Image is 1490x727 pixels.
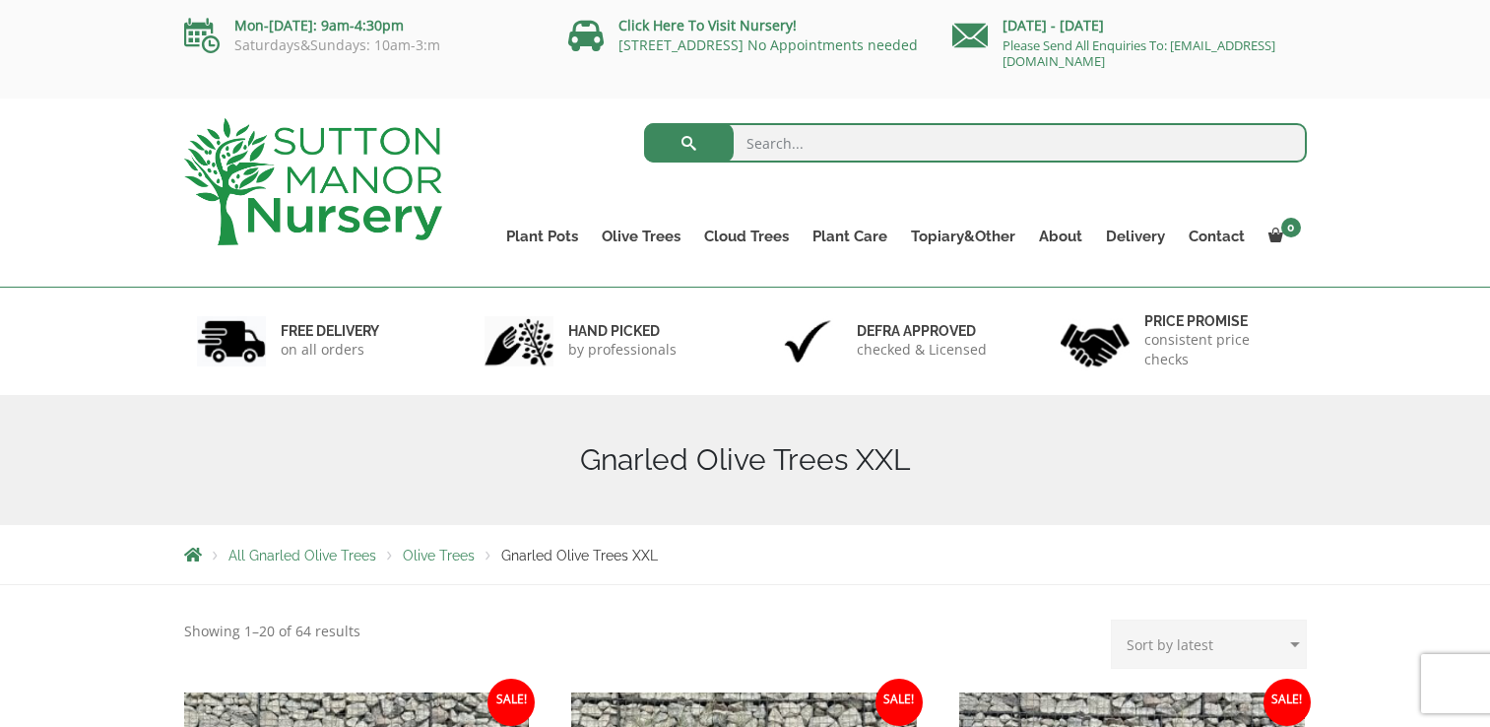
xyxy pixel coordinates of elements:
a: All Gnarled Olive Trees [228,548,376,563]
h1: Gnarled Olive Trees XXL [184,442,1307,478]
img: logo [184,118,442,245]
p: consistent price checks [1144,330,1294,369]
a: Contact [1177,223,1257,250]
p: Saturdays&Sundays: 10am-3:m [184,37,539,53]
a: Click Here To Visit Nursery! [618,16,797,34]
span: 0 [1281,218,1301,237]
p: by professionals [568,340,677,360]
a: Topiary&Other [899,223,1027,250]
a: Plant Pots [494,223,590,250]
p: on all orders [281,340,379,360]
a: Cloud Trees [692,223,801,250]
span: Sale! [875,679,923,726]
h6: FREE DELIVERY [281,322,379,340]
span: Sale! [487,679,535,726]
h6: Price promise [1144,312,1294,330]
a: Delivery [1094,223,1177,250]
select: Shop order [1111,620,1307,669]
h6: Defra approved [857,322,987,340]
a: Olive Trees [590,223,692,250]
p: Showing 1–20 of 64 results [184,620,360,643]
img: 1.jpg [197,316,266,366]
span: Gnarled Olive Trees XXL [501,548,658,563]
a: [STREET_ADDRESS] No Appointments needed [618,35,918,54]
img: 4.jpg [1061,311,1130,371]
a: Olive Trees [403,548,475,563]
span: Sale! [1263,679,1311,726]
p: Mon-[DATE]: 9am-4:30pm [184,14,539,37]
a: 0 [1257,223,1307,250]
a: Please Send All Enquiries To: [EMAIL_ADDRESS][DOMAIN_NAME] [1003,36,1275,70]
p: checked & Licensed [857,340,987,360]
nav: Breadcrumbs [184,547,1307,562]
a: Plant Care [801,223,899,250]
input: Search... [644,123,1307,163]
p: [DATE] - [DATE] [952,14,1307,37]
img: 2.jpg [485,316,553,366]
a: About [1027,223,1094,250]
img: 3.jpg [773,316,842,366]
h6: hand picked [568,322,677,340]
